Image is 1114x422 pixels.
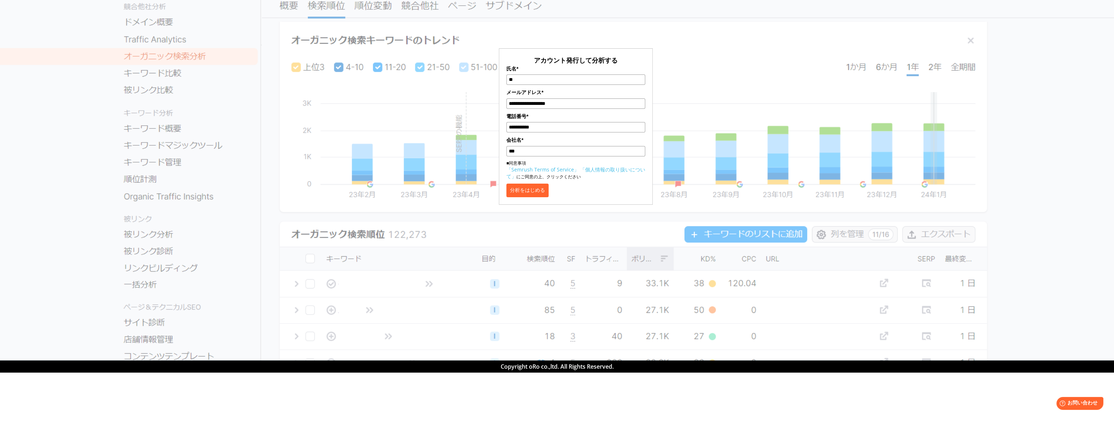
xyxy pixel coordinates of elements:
label: メールアドレス* [506,88,645,96]
label: 電話番号* [506,112,645,120]
p: ■同意事項 にご同意の上、クリックください [506,160,645,180]
iframe: Help widget launcher [1050,394,1106,414]
a: 「Semrush Terms of Service」 [506,166,579,173]
span: アカウント発行して分析する [534,56,618,64]
button: 分析をはじめる [506,184,549,197]
a: 「個人情報の取り扱いについて」 [506,166,645,180]
span: Copyright oRo co.,ltd. All Rights Reserved. [501,363,614,370]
